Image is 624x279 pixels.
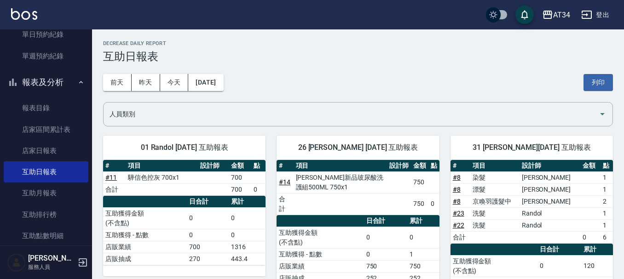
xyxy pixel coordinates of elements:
[28,254,75,263] h5: [PERSON_NAME]
[387,160,411,172] th: 設計師
[580,160,600,172] th: 金額
[279,178,290,186] a: #14
[4,70,88,94] button: 報表及分析
[4,204,88,225] a: 互助排行榜
[107,106,595,122] input: 人員名稱
[407,260,439,272] td: 750
[584,74,613,91] button: 列印
[4,225,88,246] a: 互助點數明細
[364,227,408,248] td: 0
[103,40,613,46] h2: Decrease Daily Report
[187,241,229,253] td: 700
[4,24,88,45] a: 單日預約紀錄
[601,183,613,195] td: 1
[520,160,581,172] th: 設計師
[462,143,602,152] span: 31 [PERSON_NAME][DATE] 互助報表
[277,160,439,215] table: a dense table
[601,195,613,207] td: 2
[4,46,88,67] a: 單週預約紀錄
[229,253,266,265] td: 443.4
[601,207,613,219] td: 1
[4,161,88,182] a: 互助日報表
[520,195,581,207] td: [PERSON_NAME]
[229,229,266,241] td: 0
[103,74,132,91] button: 前天
[581,244,613,256] th: 累計
[515,6,534,24] button: save
[520,183,581,195] td: [PERSON_NAME]
[428,160,439,172] th: 點
[470,160,520,172] th: 項目
[103,241,187,253] td: 店販業績
[160,74,189,91] button: 今天
[251,183,266,195] td: 0
[601,231,613,243] td: 6
[277,260,364,272] td: 店販業績
[520,207,581,219] td: Randol
[103,196,266,265] table: a dense table
[4,182,88,204] a: 互助月報表
[538,6,574,24] button: AT34
[451,160,613,244] table: a dense table
[364,260,408,272] td: 750
[470,219,520,231] td: 洗髮
[126,171,198,183] td: 驊信色控灰 700x1
[407,227,439,248] td: 0
[453,222,464,229] a: #22
[294,160,387,172] th: 項目
[4,140,88,161] a: 店家日報表
[581,255,613,277] td: 120
[294,171,387,193] td: [PERSON_NAME]新品玻尿酸洗護組500ML 750x1
[103,160,126,172] th: #
[103,253,187,265] td: 店販抽成
[28,263,75,271] p: 服務人員
[277,248,364,260] td: 互助獲得 - 點數
[114,143,254,152] span: 01 Randol [DATE] 互助報表
[364,248,408,260] td: 0
[277,227,364,248] td: 互助獲得金額 (不含點)
[407,248,439,260] td: 1
[520,219,581,231] td: Randol
[601,219,613,231] td: 1
[103,207,187,229] td: 互助獲得金額 (不含點)
[251,160,266,172] th: 點
[105,174,117,181] a: #11
[198,160,229,172] th: 設計師
[126,160,198,172] th: 項目
[229,160,251,172] th: 金額
[229,171,251,183] td: 700
[4,119,88,140] a: 店家區間累計表
[103,229,187,241] td: 互助獲得 - 點數
[411,193,428,215] td: 750
[277,193,293,215] td: 合計
[4,97,88,119] a: 報表目錄
[229,207,266,229] td: 0
[229,196,266,208] th: 累計
[277,160,293,172] th: #
[595,107,610,121] button: Open
[7,253,26,272] img: Person
[187,207,229,229] td: 0
[132,74,160,91] button: 昨天
[288,143,428,152] span: 26 [PERSON_NAME] [DATE] 互助報表
[601,160,613,172] th: 點
[451,255,537,277] td: 互助獲得金額 (不含點)
[103,183,126,195] td: 合計
[229,183,251,195] td: 700
[470,207,520,219] td: 洗髮
[103,160,266,196] table: a dense table
[187,253,229,265] td: 270
[451,231,470,243] td: 合計
[453,210,464,217] a: #23
[601,171,613,183] td: 1
[470,195,520,207] td: 京喚羽護髮中
[187,196,229,208] th: 日合計
[364,215,408,227] th: 日合計
[428,193,439,215] td: 0
[188,74,223,91] button: [DATE]
[580,231,600,243] td: 0
[453,174,461,181] a: #8
[11,8,37,20] img: Logo
[453,186,461,193] a: #8
[453,198,461,205] a: #8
